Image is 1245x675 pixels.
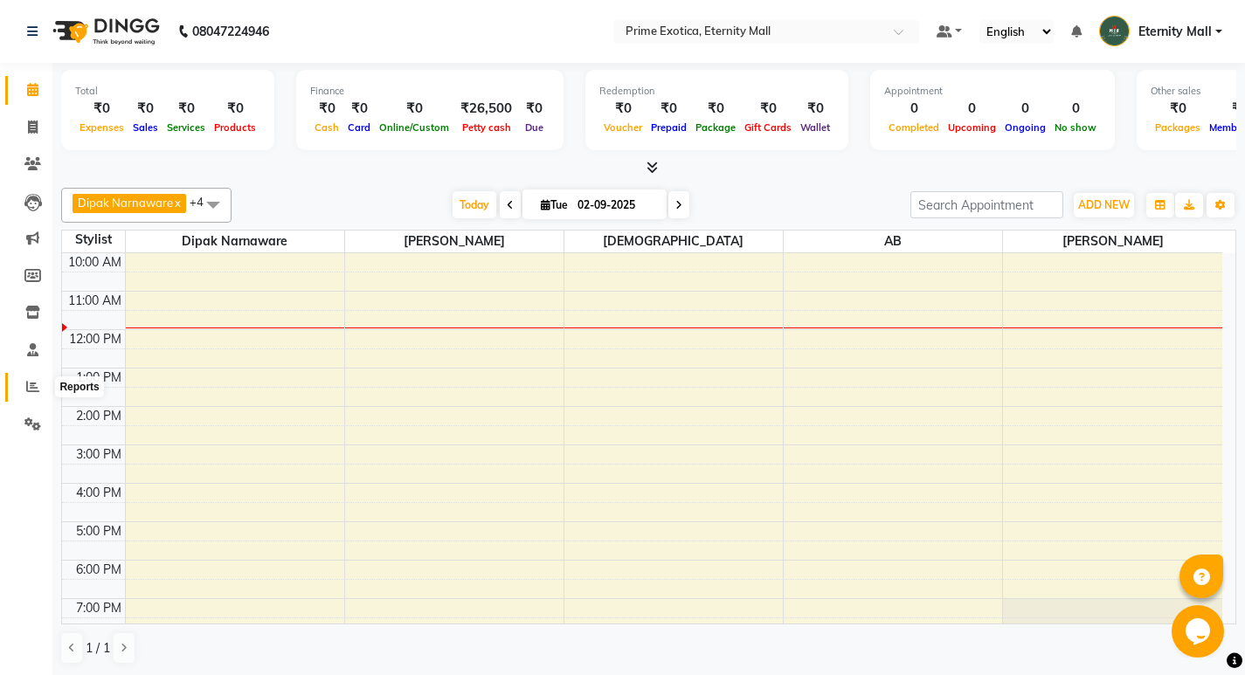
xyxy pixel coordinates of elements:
[521,121,548,134] span: Due
[343,99,375,119] div: ₹0
[128,121,163,134] span: Sales
[1172,605,1228,658] iframe: chat widget
[784,231,1002,252] span: AB
[740,121,796,134] span: Gift Cards
[45,7,164,56] img: logo
[1099,16,1130,46] img: Eternity Mall
[1074,193,1134,217] button: ADD NEW
[126,231,344,252] span: Dipak Narnaware
[86,639,110,658] span: 1 / 1
[73,407,125,425] div: 2:00 PM
[73,445,125,464] div: 3:00 PM
[65,253,125,272] div: 10:00 AM
[647,121,691,134] span: Prepaid
[691,99,740,119] div: ₹0
[796,99,834,119] div: ₹0
[884,121,944,134] span: Completed
[73,599,125,617] div: 7:00 PM
[75,99,128,119] div: ₹0
[163,121,210,134] span: Services
[647,99,691,119] div: ₹0
[564,231,783,252] span: [DEMOGRAPHIC_DATA]
[884,84,1101,99] div: Appointment
[453,191,496,218] span: Today
[599,99,647,119] div: ₹0
[944,99,1000,119] div: 0
[163,99,210,119] div: ₹0
[73,561,125,579] div: 6:00 PM
[1050,99,1101,119] div: 0
[519,99,550,119] div: ₹0
[375,121,453,134] span: Online/Custom
[599,121,647,134] span: Voucher
[1050,121,1101,134] span: No show
[1138,23,1212,41] span: Eternity Mall
[1151,121,1205,134] span: Packages
[66,330,125,348] div: 12:00 PM
[572,192,660,218] input: 2025-09-02
[1078,198,1130,211] span: ADD NEW
[75,121,128,134] span: Expenses
[1003,231,1222,252] span: [PERSON_NAME]
[884,99,944,119] div: 0
[73,522,125,541] div: 5:00 PM
[796,121,834,134] span: Wallet
[740,99,796,119] div: ₹0
[210,121,260,134] span: Products
[192,7,269,56] b: 08047224946
[190,195,217,209] span: +4
[453,99,519,119] div: ₹26,500
[536,198,572,211] span: Tue
[458,121,515,134] span: Petty cash
[62,231,125,249] div: Stylist
[345,231,564,252] span: [PERSON_NAME]
[910,191,1063,218] input: Search Appointment
[78,196,173,210] span: Dipak Narnaware
[65,292,125,310] div: 11:00 AM
[73,484,125,502] div: 4:00 PM
[691,121,740,134] span: Package
[75,84,260,99] div: Total
[173,196,181,210] a: x
[375,99,453,119] div: ₹0
[944,121,1000,134] span: Upcoming
[55,376,103,397] div: Reports
[1151,99,1205,119] div: ₹0
[310,99,343,119] div: ₹0
[1000,99,1050,119] div: 0
[599,84,834,99] div: Redemption
[310,121,343,134] span: Cash
[310,84,550,99] div: Finance
[210,99,260,119] div: ₹0
[343,121,375,134] span: Card
[73,368,125,387] div: 1:00 PM
[128,99,163,119] div: ₹0
[1000,121,1050,134] span: Ongoing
